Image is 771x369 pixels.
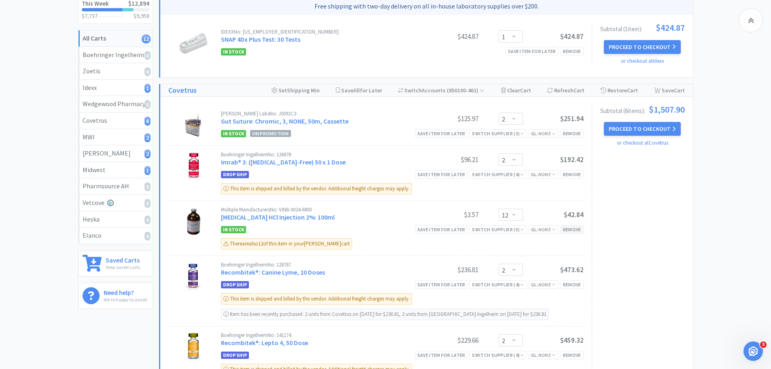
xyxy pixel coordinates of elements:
[83,50,149,60] div: Boehringer Ingelheim
[83,83,149,93] div: Idexx
[221,238,352,250] div: There are also 12 of this item in your [PERSON_NAME] cart
[415,280,468,289] div: Save item for later
[79,47,153,64] a: Boehringer Ingelheim0
[221,309,549,320] div: Item has been recently purchased: 2 units from Covetrus on [DATE] for $236.81, 2 units from [GEOG...
[106,263,140,271] p: View saved carts
[144,100,151,109] i: 0
[142,34,151,43] i: 12
[418,155,478,164] div: $96.21
[221,226,246,233] span: In Stock
[418,114,478,124] div: $125.97
[538,171,551,177] i: None
[418,32,478,41] div: $424.87
[168,85,197,96] a: Covetrus
[743,341,763,361] iframe: Intercom live chat
[144,232,151,241] i: 0
[418,335,478,345] div: $229.66
[547,84,584,96] div: Refresh
[104,296,147,303] p: We're happy to assist!
[83,132,149,143] div: MWI
[221,29,418,34] div: IDEXX No: [US_EMPLOYER_IDENTIFICATION_NUMBER]
[83,99,149,109] div: Wedgewood Pharmacy
[83,148,149,159] div: [PERSON_NAME]
[538,130,551,137] i: None
[398,84,485,96] div: Accounts
[341,87,382,94] span: Save for Later
[79,195,153,211] a: Vetcove0
[221,293,412,305] div: This item is shipped and billed by the vendor. Additional freight charges may apply.
[185,333,202,361] img: da9a55b745a145fd898c7cfc8d64131e_39314.png
[184,152,204,180] img: d76a44a941304afe8279faeeefce134c_30005.png
[82,12,98,19] span: $7,737
[604,40,681,54] button: Proceed to Checkout
[561,170,584,179] div: Remove
[561,129,584,138] div: Remove
[104,287,147,296] h6: Need help?
[600,23,685,32] div: Subtotal ( 1 item ):
[79,96,153,113] a: Wedgewood Pharmacy0
[106,255,140,263] h6: Saved Carts
[250,130,291,137] span: On Promotion
[179,29,208,58] img: e065c9d2e26d46bb86a2db141dd26f9b_496547.png
[604,122,681,136] button: Proceed to Checkout
[531,352,556,358] span: GL:
[221,268,325,276] a: Recombitek®: Canine Lyme, 20 Doses
[136,12,149,19] span: 9,958
[179,111,208,139] img: 3c474ffb19b54a489d035603079318e8_25839.png
[184,262,203,290] img: 085d183c7230469b884401803ab1ace5_30004.png
[564,210,584,219] span: $42.84
[82,0,109,6] h2: This Week
[79,30,153,47] a: All Carts12
[79,129,153,146] a: MWI2
[83,66,149,77] div: Zoetis
[185,207,202,235] img: 5d3a573033f84897b82c73fec5ca4b69_20508.png
[79,80,153,96] a: Idexx1
[353,87,360,94] span: All
[418,210,478,220] div: $3.57
[83,181,149,192] div: Pharmsource AH
[221,158,346,166] a: Imrab® 3: ([MEDICAL_DATA]-Free) 50 x 1 Dose
[79,113,153,129] a: Covetrus6
[78,250,153,277] a: Saved CartsView saved carts
[221,352,249,359] span: Drop Ship
[144,215,151,224] i: 0
[83,198,149,208] div: Vetcove
[649,105,685,114] span: $1,507.90
[79,178,153,195] a: Pharmsource AH0
[617,139,668,146] a: or checkout at Covetrus
[560,114,584,123] span: $251.94
[627,87,638,94] span: Cart
[79,211,153,228] a: Heska0
[221,339,308,347] a: Recombitek®: Lepto 4, 50 Dose
[79,145,153,162] a: [PERSON_NAME]2
[560,336,584,345] span: $459.32
[221,333,418,338] div: Boehringer Ingelheim No: 141174
[144,149,151,158] i: 2
[79,63,153,80] a: Zoetis0
[538,226,551,232] i: None
[144,51,151,60] i: 0
[538,282,551,288] i: None
[415,351,468,359] div: Save item for later
[83,165,149,175] div: Midwest
[561,280,584,289] div: Remove
[656,23,685,32] span: $424.87
[83,230,149,241] div: Elanco
[560,155,584,164] span: $192.42
[83,34,106,42] strong: All Carts
[538,352,551,358] i: None
[221,213,335,221] a: [MEDICAL_DATA] HCl Injection 2%: 100ml
[144,117,151,126] i: 6
[221,207,418,212] div: Multiple Manufacturers No: VINB-0024-6800
[501,84,531,96] div: Clear
[560,32,584,41] span: $424.87
[561,47,584,55] div: Remove
[221,171,249,178] span: Drop Ship
[531,130,556,137] span: GL:
[221,281,249,288] span: Drop Ship
[221,262,418,267] div: Boehringer Ingelheim No: 128787
[221,183,412,194] div: This item is shipped and billed by the vendor. Additional freight charges may apply.
[506,47,559,55] div: Save item for later
[144,166,151,175] i: 1
[472,130,524,137] div: Switch Supplier ( 3 )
